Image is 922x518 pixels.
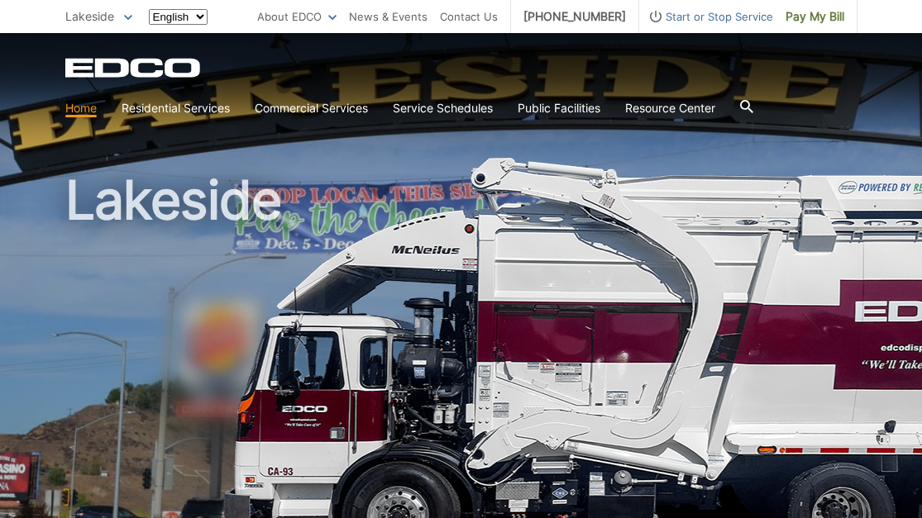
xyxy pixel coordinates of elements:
[149,9,208,25] select: Select a language
[440,7,498,26] a: Contact Us
[65,58,203,78] a: EDCD logo. Return to the homepage.
[65,99,97,117] a: Home
[65,9,114,23] span: Lakeside
[625,99,715,117] a: Resource Center
[255,99,368,117] a: Commercial Services
[518,99,600,117] a: Public Facilities
[257,7,337,26] a: About EDCO
[393,99,493,117] a: Service Schedules
[122,99,230,117] a: Residential Services
[349,7,428,26] a: News & Events
[786,7,844,26] span: Pay My Bill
